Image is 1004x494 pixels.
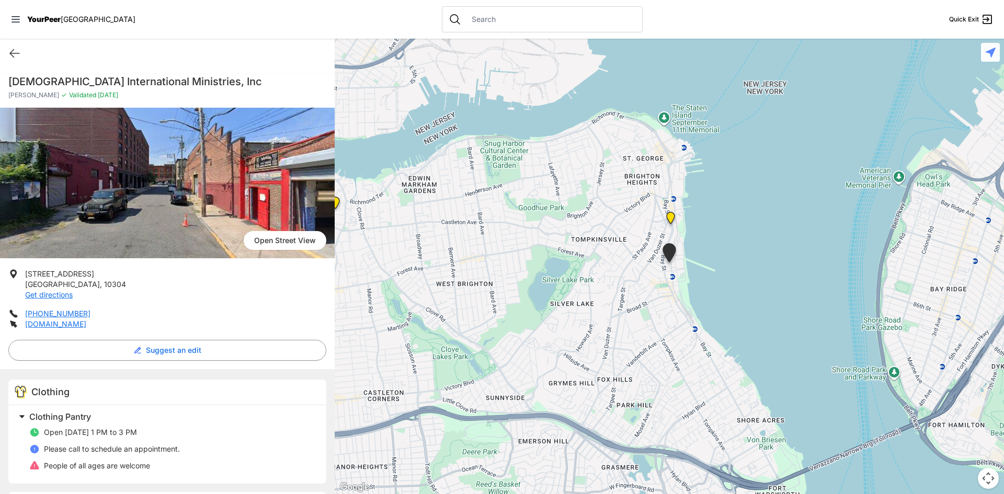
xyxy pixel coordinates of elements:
[8,340,326,361] button: Suggest an edit
[25,319,86,328] a: [DOMAIN_NAME]
[25,280,100,289] span: [GEOGRAPHIC_DATA]
[337,480,372,494] a: Open this area in Google Maps (opens a new window)
[61,91,67,99] span: ✓
[949,15,979,24] span: Quick Exit
[44,461,150,470] span: People of all ages are welcome
[664,212,677,228] div: Staten Island
[44,428,137,436] span: Open [DATE] 1 PM to 3 PM
[104,280,126,289] span: 10304
[96,91,118,99] span: [DATE]
[44,444,180,454] p: Please call to schedule an appointment.
[31,386,70,397] span: Clothing
[25,309,90,318] a: [PHONE_NUMBER]
[465,14,636,25] input: Search
[25,269,94,278] span: [STREET_ADDRESS]
[8,91,59,99] span: [PERSON_NAME]
[146,345,201,355] span: Suggest an edit
[244,231,326,250] span: Open Street View
[27,16,135,22] a: YourPeer[GEOGRAPHIC_DATA]
[61,15,135,24] span: [GEOGRAPHIC_DATA]
[978,468,999,489] button: Map camera controls
[29,411,91,422] span: Clothing Pantry
[27,15,61,24] span: YourPeer
[100,280,102,289] span: ,
[8,74,326,89] h1: [DEMOGRAPHIC_DATA] International Ministries, Inc
[25,290,73,299] a: Get directions
[69,91,96,99] span: Validated
[337,480,372,494] img: Google
[949,13,994,26] a: Quick Exit
[329,197,342,213] div: Staten Island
